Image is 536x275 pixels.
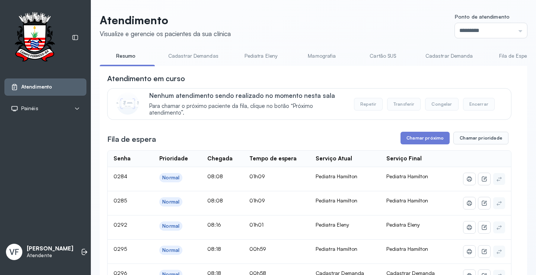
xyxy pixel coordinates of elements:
[316,155,352,162] div: Serviço Atual
[117,92,139,115] img: Imagem de CalloutCard
[100,13,231,27] p: Atendimento
[249,246,266,252] span: 00h59
[8,12,61,64] img: Logotipo do estabelecimento
[162,247,179,253] div: Normal
[453,132,508,144] button: Chamar prioridade
[162,199,179,205] div: Normal
[207,246,221,252] span: 08:18
[249,155,297,162] div: Tempo de espera
[162,175,179,181] div: Normal
[21,105,38,112] span: Painéis
[386,197,428,204] span: Pediatra Hamilton
[387,98,421,111] button: Transferir
[316,221,374,228] div: Pediatra Eleny
[386,246,428,252] span: Pediatra Hamilton
[316,173,374,180] div: Pediatra Hamilton
[149,92,346,99] p: Nenhum atendimento sendo realizado no momento nesta sala
[401,132,450,144] button: Chamar próximo
[114,246,127,252] span: 0295
[107,73,185,84] h3: Atendimento em curso
[27,252,73,259] p: Atendente
[114,155,131,162] div: Senha
[114,173,127,179] span: 0284
[386,155,422,162] div: Serviço Final
[296,50,348,62] a: Mamografia
[207,173,223,179] span: 08:08
[100,30,231,38] div: Visualize e gerencie os pacientes da sua clínica
[207,155,233,162] div: Chegada
[114,221,127,228] span: 0292
[249,197,265,204] span: 01h09
[425,98,458,111] button: Congelar
[207,221,221,228] span: 08:16
[27,245,73,252] p: [PERSON_NAME]
[235,50,287,62] a: Pediatra Eleny
[11,83,80,91] a: Atendimento
[386,173,428,179] span: Pediatra Hamilton
[21,84,52,90] span: Atendimento
[114,197,127,204] span: 0285
[354,98,383,111] button: Repetir
[107,134,156,144] h3: Fila de espera
[455,13,510,20] span: Ponto de atendimento
[149,103,346,117] span: Para chamar o próximo paciente da fila, clique no botão “Próximo atendimento”.
[463,98,495,111] button: Encerrar
[386,221,420,228] span: Pediatra Eleny
[162,223,179,229] div: Normal
[357,50,409,62] a: Cartão SUS
[207,197,223,204] span: 08:08
[249,221,264,228] span: 01h01
[159,155,188,162] div: Prioridade
[418,50,481,62] a: Cadastrar Demanda
[316,246,374,252] div: Pediatra Hamilton
[316,197,374,204] div: Pediatra Hamilton
[100,50,152,62] a: Resumo
[249,173,265,179] span: 01h09
[161,50,226,62] a: Cadastrar Demandas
